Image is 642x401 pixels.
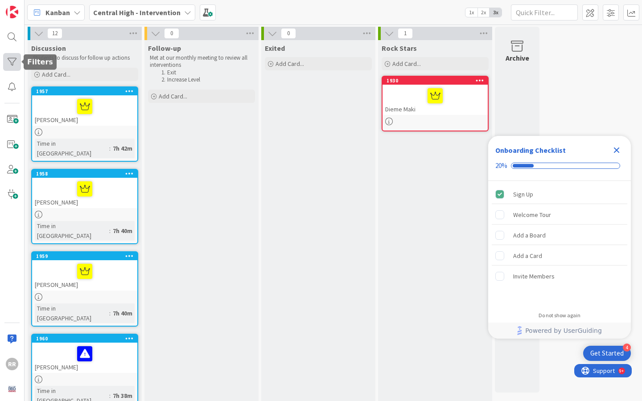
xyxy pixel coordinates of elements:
div: [PERSON_NAME] [32,95,137,126]
li: Exit [159,69,254,76]
div: 7h 40m [111,226,135,236]
div: Sign Up [513,189,533,200]
p: Met at our monthly meeting to review all interventions [150,54,253,69]
span: Powered by UserGuiding [525,325,602,336]
div: 1960 [32,335,137,343]
div: Invite Members is incomplete. [492,266,627,286]
div: [PERSON_NAME] [32,260,137,291]
div: 1930Dieme Maki [383,77,488,115]
div: 4 [623,344,631,352]
a: 1959[PERSON_NAME]Time in [GEOGRAPHIC_DATA]:7h 40m [31,251,138,327]
span: 0 [281,28,296,39]
span: 0 [164,28,179,39]
span: Add Card... [159,92,187,100]
div: 1930 [383,77,488,85]
div: Invite Members [513,271,555,282]
div: Onboarding Checklist [495,145,566,155]
span: 1x [465,8,477,17]
div: Welcome Tour is incomplete. [492,205,627,225]
span: : [109,308,111,318]
span: : [109,143,111,153]
div: Checklist Container [488,136,631,339]
div: RR [6,358,18,370]
div: 1959[PERSON_NAME] [32,252,137,291]
span: Follow-up [148,44,181,53]
div: 1957[PERSON_NAME] [32,87,137,126]
span: 12 [47,28,62,39]
div: Checklist progress: 20% [495,162,624,170]
span: 1 [398,28,413,39]
span: 3x [490,8,502,17]
span: Add Card... [276,60,304,68]
span: Add Card... [42,70,70,78]
div: Get Started [590,349,624,358]
div: 1930 [387,78,488,84]
h5: Filters [27,58,53,66]
p: Students to discuss for follow up actions [33,54,136,61]
div: 1960[PERSON_NAME] [32,335,137,373]
div: Archive [506,53,529,63]
div: 9+ [45,4,49,11]
a: 1930Dieme Maki [382,76,489,131]
div: Time in [GEOGRAPHIC_DATA] [35,139,109,158]
a: 1958[PERSON_NAME]Time in [GEOGRAPHIC_DATA]:7h 40m [31,169,138,244]
div: Welcome Tour [513,209,551,220]
div: 1958[PERSON_NAME] [32,170,137,208]
div: Dieme Maki [383,85,488,115]
div: 7h 42m [111,143,135,153]
div: 1957 [32,87,137,95]
div: Sign Up is complete. [492,184,627,204]
div: 1960 [36,336,137,342]
span: Rock Stars [382,44,417,53]
span: Kanban [45,7,70,18]
div: Add a Card is incomplete. [492,246,627,266]
span: Discussion [31,44,66,53]
span: : [109,391,111,401]
div: Close Checklist [609,143,624,157]
img: avatar [6,383,18,395]
span: Support [19,1,41,12]
div: Footer [488,323,631,339]
div: 1957 [36,88,137,94]
div: Open Get Started checklist, remaining modules: 4 [583,346,631,361]
span: Exited [265,44,285,53]
div: 1959 [32,252,137,260]
li: Increase Level [159,76,254,83]
img: Visit kanbanzone.com [6,6,18,18]
input: Quick Filter... [511,4,578,20]
span: Add Card... [392,60,421,68]
div: [PERSON_NAME] [32,178,137,208]
div: Time in [GEOGRAPHIC_DATA] [35,221,109,241]
div: 7h 38m [111,391,135,401]
a: 1957[PERSON_NAME]Time in [GEOGRAPHIC_DATA]:7h 42m [31,86,138,162]
b: Central High - Intervention [93,8,181,17]
div: 1958 [32,170,137,178]
div: Add a Board is incomplete. [492,225,627,245]
div: Do not show again [539,312,580,319]
div: 7h 40m [111,308,135,318]
div: Add a Board [513,230,546,241]
div: [PERSON_NAME] [32,343,137,373]
div: 20% [495,162,507,170]
div: 1958 [36,171,137,177]
div: Time in [GEOGRAPHIC_DATA] [35,303,109,323]
a: Powered by UserGuiding [493,323,626,339]
span: 2x [477,8,490,17]
span: : [109,226,111,236]
div: Add a Card [513,250,542,261]
div: Checklist items [488,181,631,306]
div: 1959 [36,253,137,259]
